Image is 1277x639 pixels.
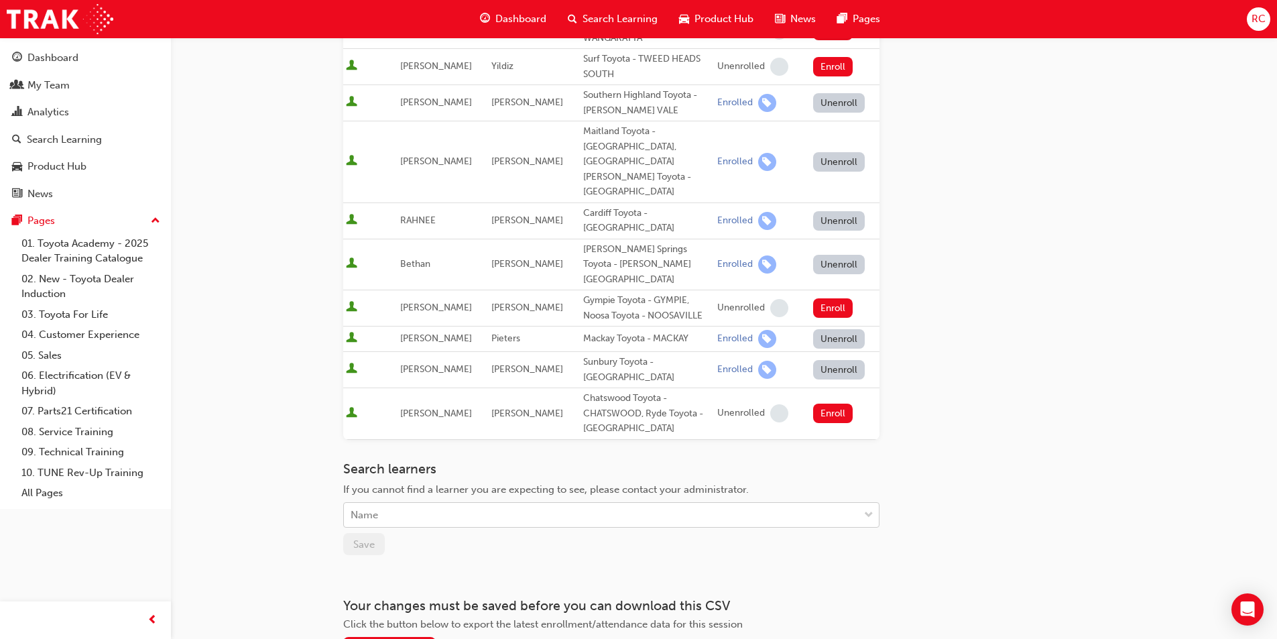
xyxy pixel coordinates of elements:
button: Unenroll [813,329,865,349]
a: 04. Customer Experience [16,325,166,345]
button: Pages [5,209,166,233]
span: [PERSON_NAME] [491,215,563,226]
span: News [790,11,816,27]
span: people-icon [12,80,22,92]
span: learningRecordVerb_ENROLL-icon [758,212,776,230]
span: [PERSON_NAME] [400,408,472,419]
a: 03. Toyota For Life [16,304,166,325]
a: All Pages [16,483,166,504]
a: pages-iconPages [827,5,891,33]
div: News [27,186,53,202]
span: [PERSON_NAME] [400,333,472,344]
a: 09. Technical Training [16,442,166,463]
a: Product Hub [5,154,166,179]
span: up-icon [151,213,160,230]
div: Southern Highland Toyota - [PERSON_NAME] VALE [583,88,712,118]
span: chart-icon [12,107,22,119]
span: news-icon [12,188,22,200]
div: Cardiff Toyota - [GEOGRAPHIC_DATA] [583,206,712,236]
span: User is active [346,332,357,345]
span: news-icon [775,11,785,27]
button: Unenroll [813,211,865,231]
div: Product Hub [27,159,86,174]
a: 02. New - Toyota Dealer Induction [16,269,166,304]
span: User is active [346,96,357,109]
span: guage-icon [12,52,22,64]
span: prev-icon [147,612,158,629]
a: News [5,182,166,207]
span: [PERSON_NAME] [400,97,472,108]
span: guage-icon [480,11,490,27]
span: Click the button below to export the latest enrollment/attendance data for this session [343,618,743,630]
div: Enrolled [717,333,753,345]
span: User is active [346,257,357,271]
div: Unenrolled [717,407,765,420]
span: pages-icon [837,11,847,27]
div: My Team [27,78,70,93]
div: Enrolled [717,215,753,227]
span: search-icon [568,11,577,27]
img: Trak [7,4,113,34]
div: Enrolled [717,258,753,271]
a: Search Learning [5,127,166,152]
a: 05. Sales [16,345,166,366]
span: learningRecordVerb_ENROLL-icon [758,361,776,379]
span: User is active [346,214,357,227]
a: news-iconNews [764,5,827,33]
span: Product Hub [694,11,753,27]
div: Gympie Toyota - GYMPIE, Noosa Toyota - NOOSAVILLE [583,293,712,323]
span: car-icon [679,11,689,27]
div: Mackay Toyota - MACKAY [583,331,712,347]
button: Enroll [813,298,853,318]
div: Enrolled [717,97,753,109]
div: Pages [27,213,55,229]
button: Unenroll [813,255,865,274]
span: [PERSON_NAME] [491,258,563,270]
h3: Search learners [343,461,879,477]
span: [PERSON_NAME] [400,363,472,375]
a: car-iconProduct Hub [668,5,764,33]
button: RC [1247,7,1270,31]
a: Analytics [5,100,166,125]
div: Enrolled [717,363,753,376]
span: User is active [346,60,357,73]
button: Enroll [813,404,853,423]
span: RAHNEE [400,215,436,226]
span: Dashboard [495,11,546,27]
a: 06. Electrification (EV & Hybrid) [16,365,166,401]
button: Unenroll [813,152,865,172]
span: User is active [346,363,357,376]
div: Maitland Toyota - [GEOGRAPHIC_DATA], [GEOGRAPHIC_DATA][PERSON_NAME] Toyota - [GEOGRAPHIC_DATA] [583,124,712,200]
span: learningRecordVerb_ENROLL-icon [758,94,776,112]
span: Yildiz [491,60,513,72]
span: learningRecordVerb_ENROLL-icon [758,153,776,171]
span: [PERSON_NAME] [400,302,472,313]
span: Pieters [491,333,520,344]
div: Analytics [27,105,69,120]
span: Search Learning [583,11,658,27]
span: search-icon [12,134,21,146]
span: learningRecordVerb_NONE-icon [770,58,788,76]
h3: Your changes must be saved before you can download this CSV [343,598,879,614]
span: Pages [853,11,880,27]
span: pages-icon [12,215,22,227]
div: Open Intercom Messenger [1231,593,1264,626]
span: [PERSON_NAME] [491,302,563,313]
span: [PERSON_NAME] [491,408,563,419]
span: learningRecordVerb_NONE-icon [770,404,788,422]
span: RC [1252,11,1266,27]
button: Save [343,533,385,555]
span: Save [353,538,375,550]
button: Unenroll [813,360,865,380]
span: Bethan [400,258,430,270]
button: Unenroll [813,93,865,113]
a: Dashboard [5,46,166,70]
span: User is active [346,301,357,314]
span: learningRecordVerb_ENROLL-icon [758,255,776,274]
a: 07. Parts21 Certification [16,401,166,422]
span: User is active [346,407,357,420]
a: guage-iconDashboard [469,5,557,33]
span: User is active [346,155,357,168]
